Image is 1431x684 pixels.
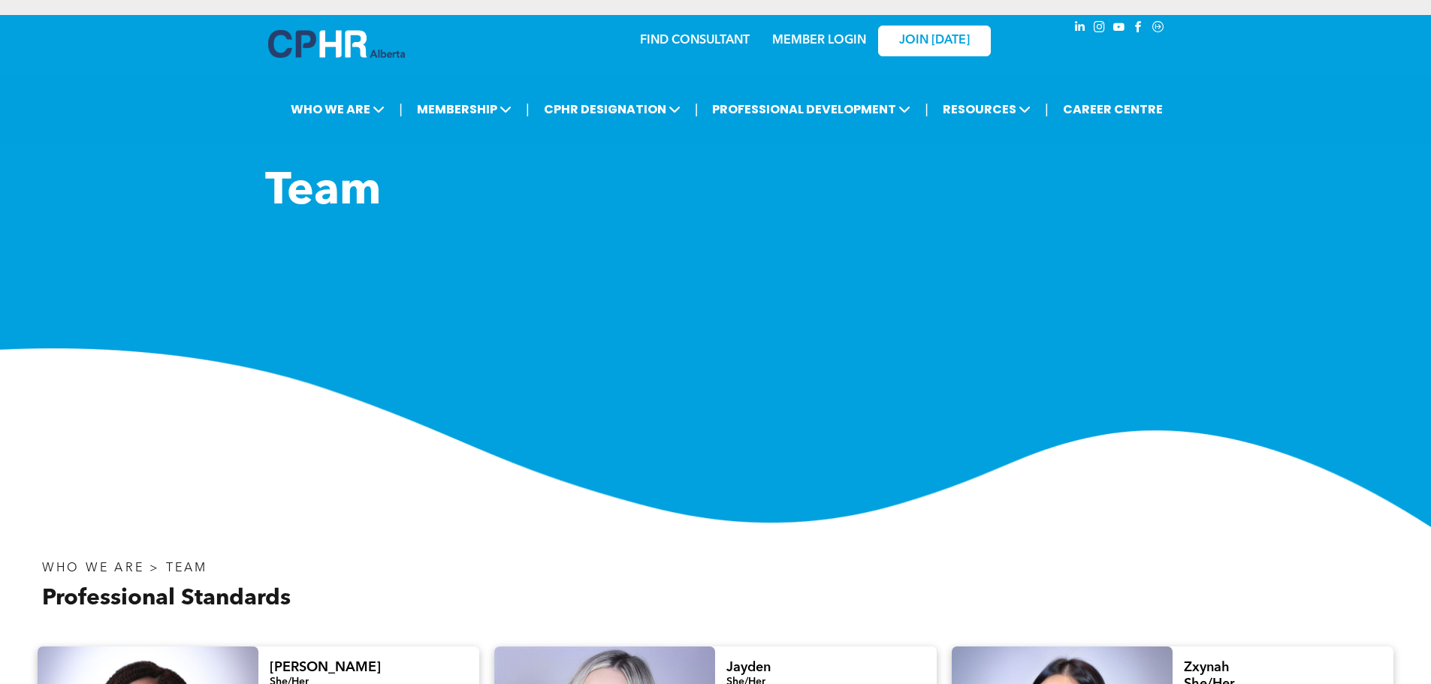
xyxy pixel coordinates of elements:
span: Professional Standards [42,587,291,610]
a: linkedin [1072,19,1088,39]
li: | [526,94,530,125]
a: instagram [1091,19,1108,39]
a: CAREER CENTRE [1058,95,1167,123]
a: Social network [1150,19,1167,39]
li: | [399,94,403,125]
span: Team [265,170,381,215]
img: A blue and white logo for cp alberta [268,30,405,58]
a: FIND CONSULTANT [640,35,750,47]
a: youtube [1111,19,1128,39]
li: | [925,94,928,125]
span: JOIN [DATE] [899,34,970,48]
a: JOIN [DATE] [878,26,991,56]
a: facebook [1131,19,1147,39]
span: WHO WE ARE [286,95,389,123]
span: PROFESSIONAL DEVELOPMENT [708,95,915,123]
span: MEMBERSHIP [412,95,516,123]
span: [PERSON_NAME] [270,661,381,674]
span: RESOURCES [938,95,1035,123]
li: | [1045,94,1049,125]
span: Jayden [726,661,771,674]
li: | [695,94,699,125]
span: WHO WE ARE > TEAM [42,562,207,574]
a: MEMBER LOGIN [772,35,866,47]
span: CPHR DESIGNATION [539,95,685,123]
